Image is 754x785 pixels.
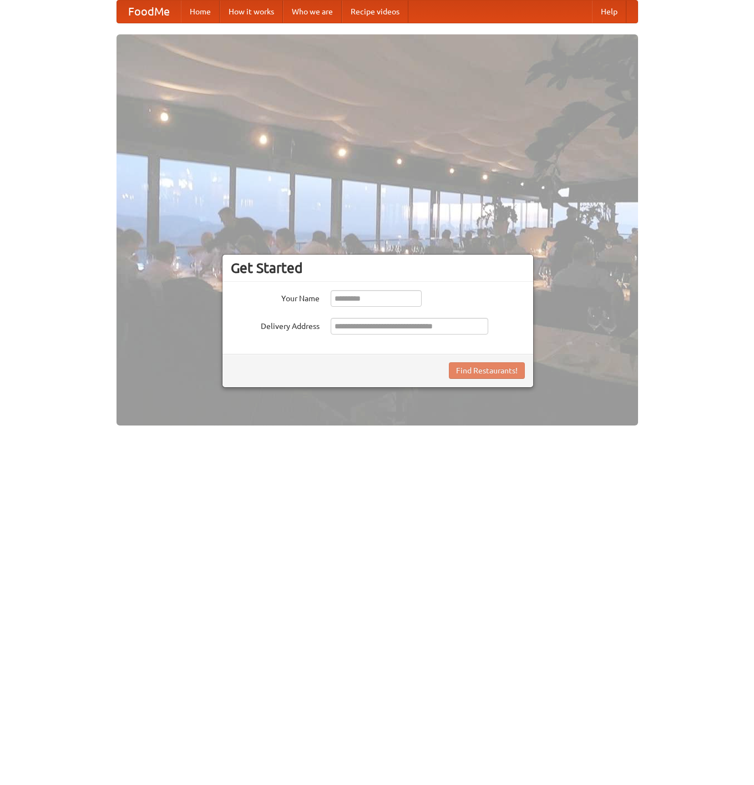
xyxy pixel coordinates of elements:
[342,1,408,23] a: Recipe videos
[181,1,220,23] a: Home
[449,362,525,379] button: Find Restaurants!
[283,1,342,23] a: Who we are
[231,260,525,276] h3: Get Started
[220,1,283,23] a: How it works
[231,318,320,332] label: Delivery Address
[117,1,181,23] a: FoodMe
[231,290,320,304] label: Your Name
[592,1,626,23] a: Help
